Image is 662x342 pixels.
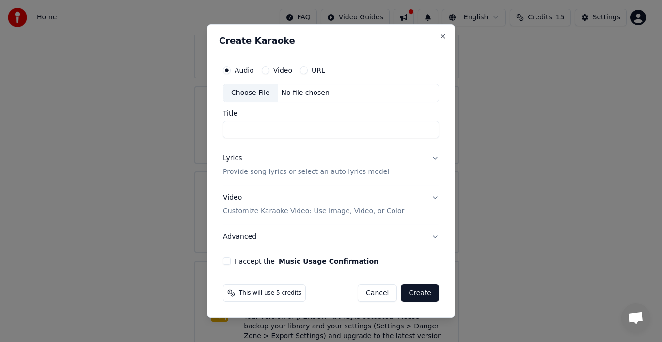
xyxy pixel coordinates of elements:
label: I accept the [235,258,378,264]
h2: Create Karaoke [219,36,443,45]
button: I accept the [279,258,378,264]
button: LyricsProvide song lyrics or select an auto lyrics model [223,146,439,185]
div: No file chosen [278,88,333,98]
div: Choose File [223,84,278,102]
label: Title [223,110,439,117]
button: Create [401,284,439,302]
button: Advanced [223,224,439,249]
div: Lyrics [223,154,242,163]
div: Video [223,193,404,216]
button: Cancel [358,284,397,302]
label: Audio [235,67,254,74]
span: This will use 5 credits [239,289,301,297]
label: URL [312,67,325,74]
p: Provide song lyrics or select an auto lyrics model [223,167,389,177]
label: Video [273,67,292,74]
p: Customize Karaoke Video: Use Image, Video, or Color [223,206,404,216]
button: VideoCustomize Karaoke Video: Use Image, Video, or Color [223,185,439,224]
